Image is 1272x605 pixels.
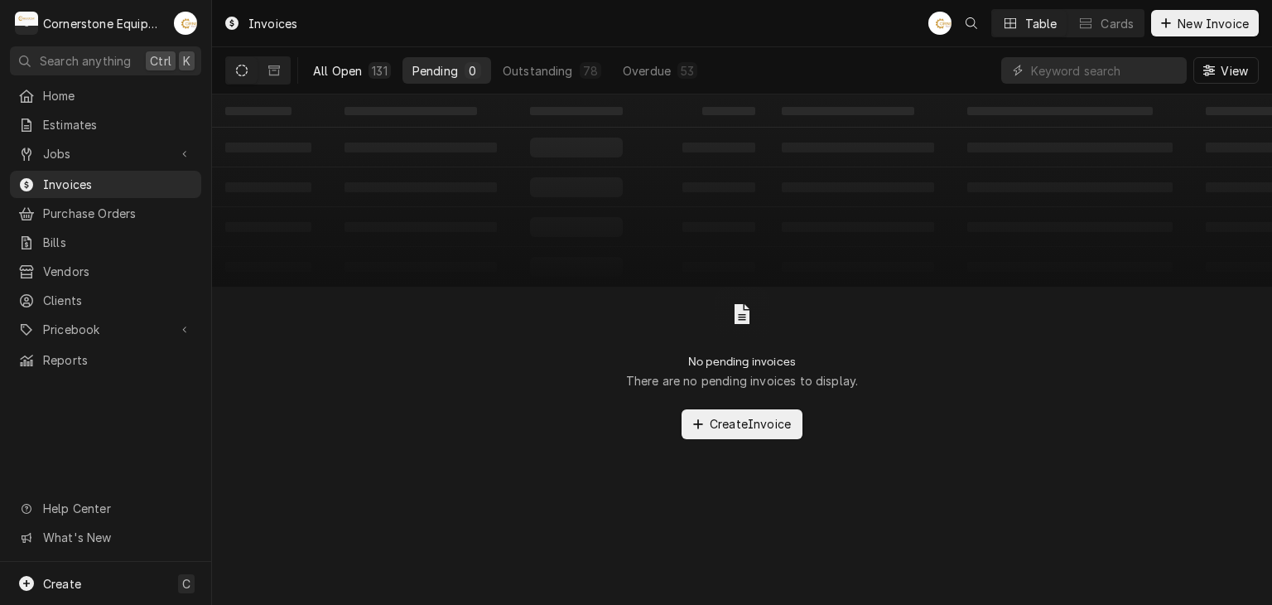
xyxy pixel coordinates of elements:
div: Cards [1101,15,1134,32]
a: Go to Help Center [10,495,201,522]
span: K [183,52,190,70]
input: Keyword search [1031,57,1178,84]
span: ‌ [530,107,623,115]
a: Go to What's New [10,524,201,551]
table: Pending Invoices List Loading [212,94,1272,287]
div: AB [928,12,952,35]
a: Reports [10,346,201,374]
span: Ctrl [150,52,171,70]
div: 78 [583,62,598,80]
span: ‌ [967,107,1153,115]
div: 53 [681,62,694,80]
div: Table [1025,15,1058,32]
span: Create [43,577,81,591]
div: Outstanding [503,62,573,80]
div: Andrew Buigues's Avatar [174,12,197,35]
div: AB [174,12,197,35]
span: Help Center [43,500,191,517]
a: Home [10,82,201,109]
div: Pending [412,62,458,80]
p: There are no pending invoices to display. [626,372,859,390]
a: Go to Pricebook [10,316,201,343]
div: All Open [313,62,362,80]
div: C [15,12,38,35]
div: Cornerstone Equipment Repair, LLC's Avatar [15,12,38,35]
a: Estimates [10,111,201,138]
button: Open search [958,10,985,36]
span: Reports [43,351,193,369]
a: Clients [10,287,201,314]
button: New Invoice [1151,10,1259,36]
span: Create Invoice [706,415,794,433]
span: Jobs [43,145,168,162]
div: Cornerstone Equipment Repair, LLC [43,15,165,32]
a: Vendors [10,258,201,285]
button: CreateInvoice [682,409,802,439]
span: ‌ [702,107,755,115]
a: Bills [10,229,201,256]
span: Estimates [43,116,193,133]
span: Bills [43,234,193,251]
span: ‌ [344,107,477,115]
button: Search anythingCtrlK [10,46,201,75]
span: New Invoice [1174,15,1252,32]
a: Go to Jobs [10,140,201,167]
div: Andrew Buigues's Avatar [928,12,952,35]
span: Vendors [43,263,193,280]
span: Purchase Orders [43,205,193,222]
h2: No pending invoices [688,355,796,369]
span: ‌ [782,107,914,115]
span: Clients [43,292,193,309]
span: C [182,575,190,593]
a: Invoices [10,171,201,198]
button: View [1193,57,1259,84]
div: Overdue [623,62,671,80]
span: Search anything [40,52,131,70]
span: ‌ [225,107,291,115]
div: 131 [372,62,387,80]
div: 0 [468,62,478,80]
span: Pricebook [43,321,168,338]
span: Home [43,87,193,104]
span: What's New [43,529,191,546]
span: Invoices [43,176,193,193]
span: View [1217,62,1251,80]
a: Purchase Orders [10,200,201,227]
